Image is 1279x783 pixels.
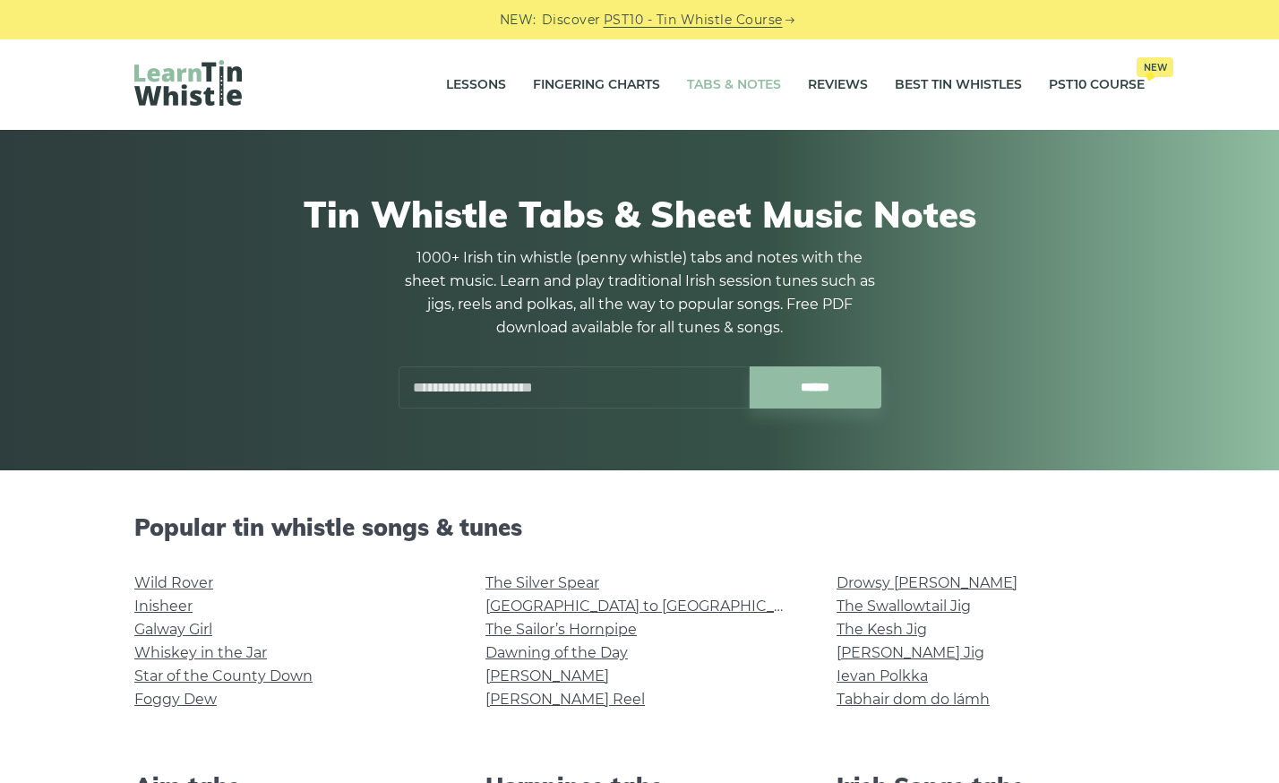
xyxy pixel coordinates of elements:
a: The Silver Spear [485,574,599,591]
a: Tabs & Notes [687,63,781,108]
a: Wild Rover [134,574,213,591]
a: PST10 CourseNew [1049,63,1145,108]
a: Best Tin Whistles [895,63,1022,108]
a: Tabhair dom do lámh [837,691,990,708]
p: 1000+ Irish tin whistle (penny whistle) tabs and notes with the sheet music. Learn and play tradi... [398,246,881,340]
a: Lessons [446,63,506,108]
a: Whiskey in the Jar [134,644,267,661]
a: Foggy Dew [134,691,217,708]
img: LearnTinWhistle.com [134,60,242,106]
a: Fingering Charts [533,63,660,108]
a: [GEOGRAPHIC_DATA] to [GEOGRAPHIC_DATA] [485,598,816,615]
a: Ievan Polkka [837,667,928,684]
h1: Tin Whistle Tabs & Sheet Music Notes [134,193,1145,236]
a: Drowsy [PERSON_NAME] [837,574,1017,591]
a: Dawning of the Day [485,644,628,661]
a: Inisheer [134,598,193,615]
a: [PERSON_NAME] Jig [837,644,984,661]
a: The Kesh Jig [837,621,927,638]
a: Galway Girl [134,621,212,638]
span: New [1137,57,1173,77]
a: Reviews [808,63,868,108]
h2: Popular tin whistle songs & tunes [134,513,1145,541]
a: The Sailor’s Hornpipe [485,621,637,638]
a: Star of the County Down [134,667,313,684]
a: [PERSON_NAME] [485,667,609,684]
a: [PERSON_NAME] Reel [485,691,645,708]
a: The Swallowtail Jig [837,598,971,615]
